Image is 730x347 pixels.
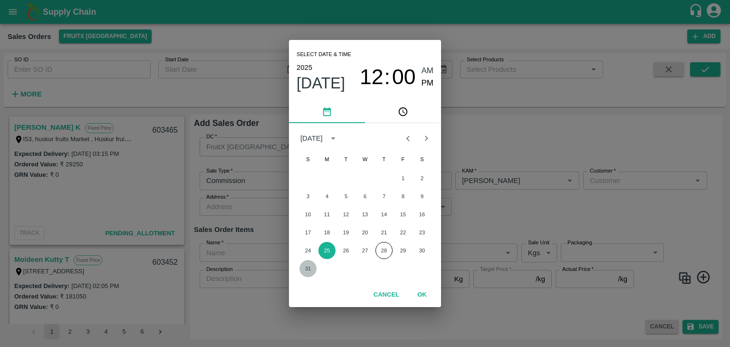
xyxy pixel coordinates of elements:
span: 00 [392,65,416,89]
button: 25 [318,242,336,259]
div: [DATE] [300,133,323,144]
button: 24 [299,242,317,259]
button: 18 [318,224,336,241]
span: Friday [394,150,412,169]
button: 19 [337,224,355,241]
button: 2025 [297,61,312,74]
button: 26 [337,242,355,259]
button: 15 [394,206,412,223]
button: 5 [337,188,355,205]
button: 23 [413,224,431,241]
button: 14 [375,206,393,223]
span: Sunday [299,150,317,169]
button: 6 [356,188,374,205]
button: 4 [318,188,336,205]
button: Next month [417,129,435,147]
span: Select date & time [297,48,351,62]
span: 12 [360,65,384,89]
button: 00 [392,65,416,90]
button: 10 [299,206,317,223]
button: 11 [318,206,336,223]
button: 31 [299,260,317,277]
button: 13 [356,206,374,223]
button: calendar view is open, switch to year view [326,131,341,146]
button: 22 [394,224,412,241]
button: 30 [413,242,431,259]
button: AM [422,65,434,77]
button: 1 [394,170,412,187]
button: pick date [289,100,365,123]
button: 21 [375,224,393,241]
span: Tuesday [337,150,355,169]
button: 12 [360,65,384,90]
button: 7 [375,188,393,205]
span: Wednesday [356,150,374,169]
button: pick time [365,100,441,123]
button: Previous month [399,129,417,147]
button: 2 [413,170,431,187]
button: 16 [413,206,431,223]
button: 3 [299,188,317,205]
button: 17 [299,224,317,241]
button: 20 [356,224,374,241]
button: 12 [337,206,355,223]
button: OK [407,287,437,303]
button: 28 [375,242,393,259]
button: [DATE] [297,74,345,93]
button: 29 [394,242,412,259]
span: Saturday [413,150,431,169]
button: 9 [413,188,431,205]
button: Cancel [370,287,403,303]
button: 8 [394,188,412,205]
span: : [384,65,390,90]
button: PM [422,77,434,90]
button: 27 [356,242,374,259]
span: Monday [318,150,336,169]
span: Thursday [375,150,393,169]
